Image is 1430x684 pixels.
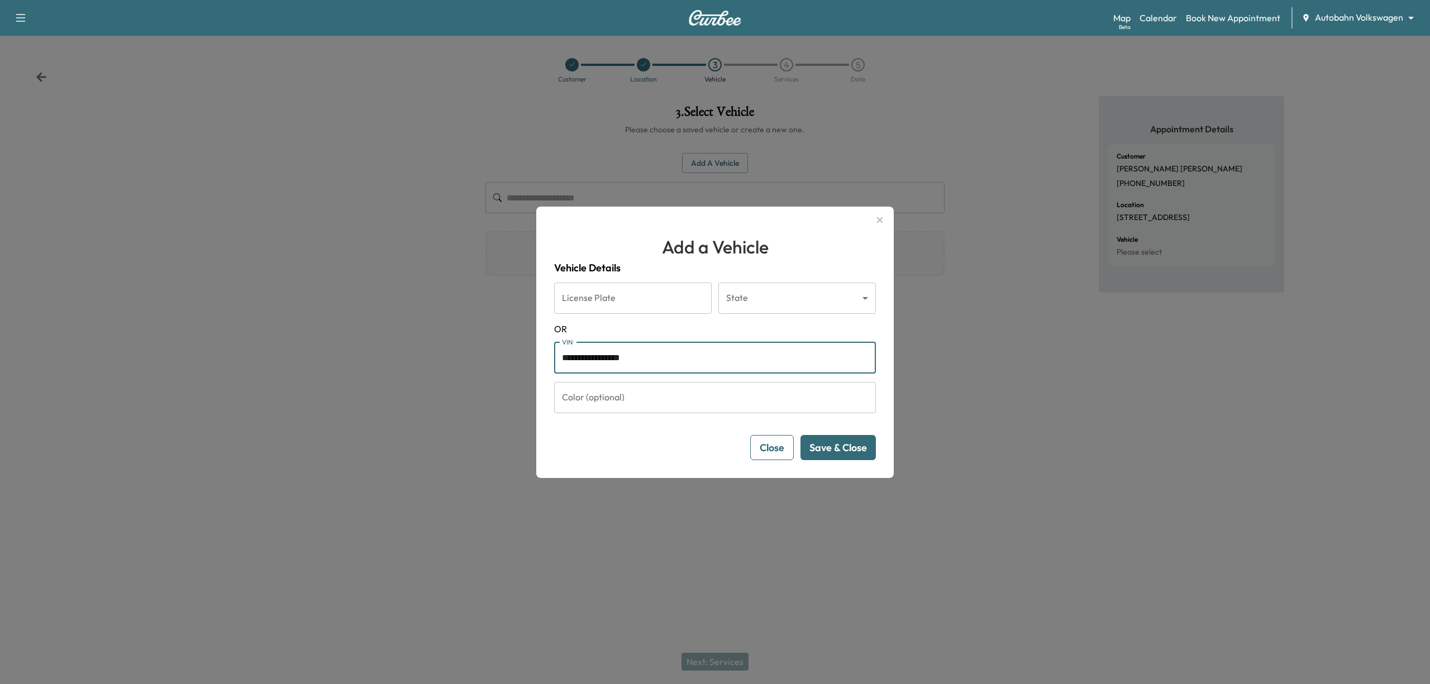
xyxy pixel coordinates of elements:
[1113,11,1131,25] a: MapBeta
[1119,23,1131,31] div: Beta
[1315,11,1403,24] span: Autobahn Volkswagen
[554,260,876,276] h4: Vehicle Details
[1140,11,1177,25] a: Calendar
[554,233,876,260] h1: Add a Vehicle
[750,435,794,460] button: Close
[800,435,876,460] button: Save & Close
[562,337,573,347] label: VIN
[1186,11,1280,25] a: Book New Appointment
[688,10,742,26] img: Curbee Logo
[554,322,876,336] span: OR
